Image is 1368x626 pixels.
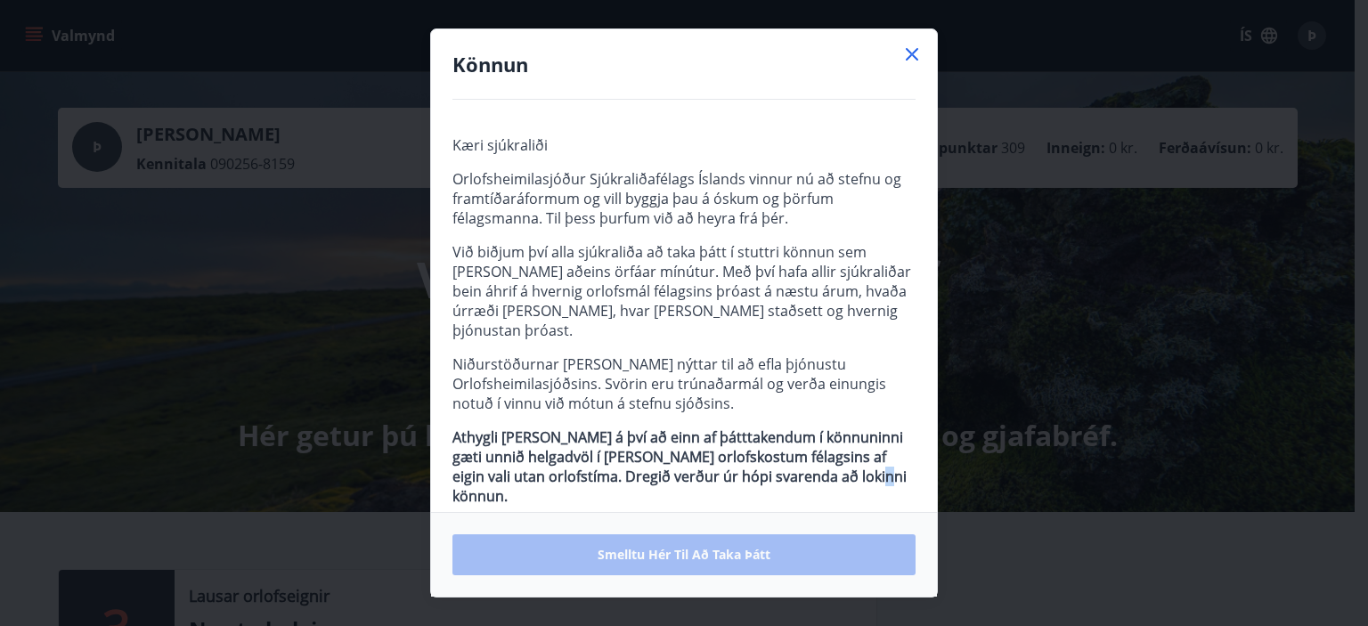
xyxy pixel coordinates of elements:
p: Orlofsheimilasjóður Sjúkraliðafélags Íslands vinnur nú að stefnu og framtíðaráformum og vill bygg... [452,169,916,228]
p: Kæri sjúkraliði [452,135,916,155]
p: Niðurstöðurnar [PERSON_NAME] nýttar til að efla þjónustu Orlofsheimilasjóðsins. Svörin eru trúnað... [452,354,916,413]
h4: Könnun [452,51,916,77]
strong: Athygli [PERSON_NAME] á því að einn af þátttakendum í könnuninni gæti unnið helgadvöl í [PERSON_N... [452,427,907,506]
p: Við biðjum því alla sjúkraliða að taka þátt í stuttri könnun sem [PERSON_NAME] aðeins örfáar mínú... [452,242,916,340]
